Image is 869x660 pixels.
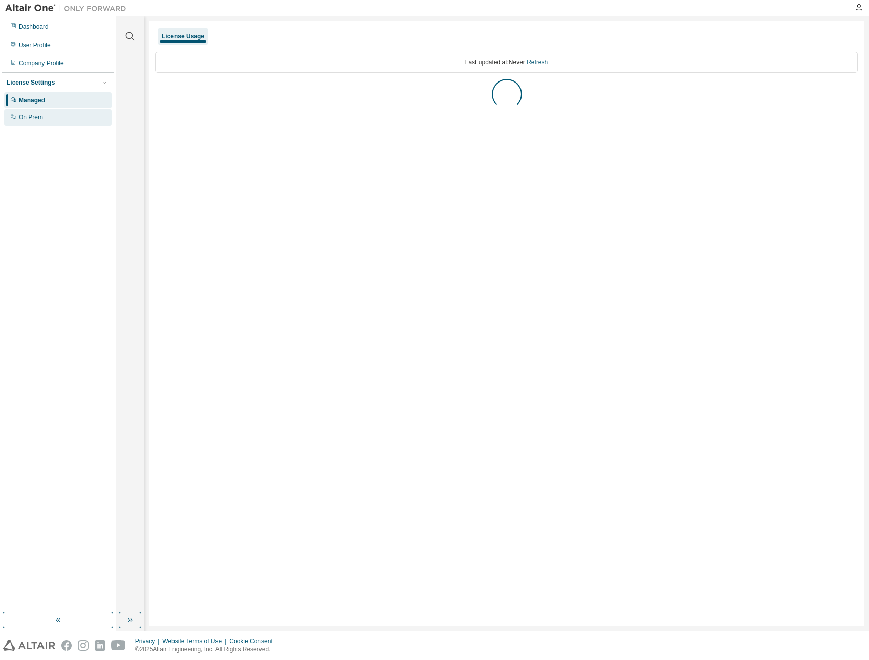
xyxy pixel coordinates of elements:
[155,52,858,73] div: Last updated at: Never
[5,3,132,13] img: Altair One
[7,78,55,87] div: License Settings
[19,41,51,49] div: User Profile
[135,645,279,654] p: © 2025 Altair Engineering, Inc. All Rights Reserved.
[162,637,229,645] div: Website Terms of Use
[111,640,126,651] img: youtube.svg
[19,96,45,104] div: Managed
[19,113,43,121] div: On Prem
[135,637,162,645] div: Privacy
[229,637,278,645] div: Cookie Consent
[78,640,89,651] img: instagram.svg
[61,640,72,651] img: facebook.svg
[527,59,548,66] a: Refresh
[95,640,105,651] img: linkedin.svg
[19,23,49,31] div: Dashboard
[3,640,55,651] img: altair_logo.svg
[162,32,204,40] div: License Usage
[19,59,64,67] div: Company Profile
